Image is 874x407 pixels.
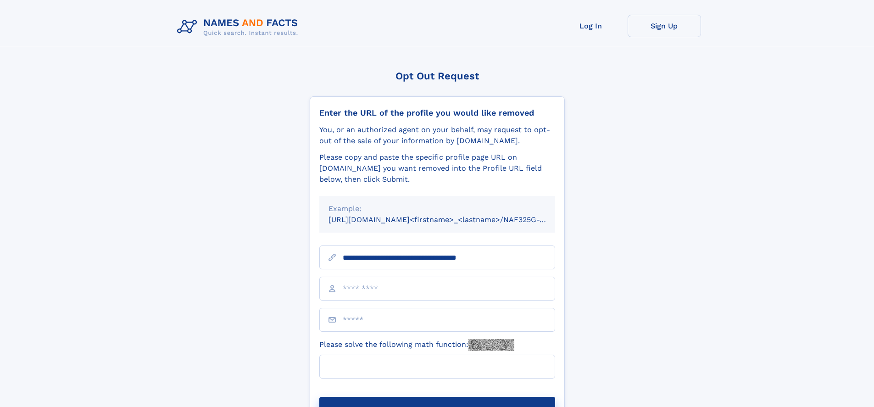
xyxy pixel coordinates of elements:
div: You, or an authorized agent on your behalf, may request to opt-out of the sale of your informatio... [319,124,555,146]
a: Sign Up [628,15,701,37]
div: Example: [328,203,546,214]
img: Logo Names and Facts [173,15,306,39]
div: Opt Out Request [310,70,565,82]
div: Please copy and paste the specific profile page URL on [DOMAIN_NAME] you want removed into the Pr... [319,152,555,185]
small: [URL][DOMAIN_NAME]<firstname>_<lastname>/NAF325G-xxxxxxxx [328,215,573,224]
div: Enter the URL of the profile you would like removed [319,108,555,118]
label: Please solve the following math function: [319,339,514,351]
a: Log In [554,15,628,37]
